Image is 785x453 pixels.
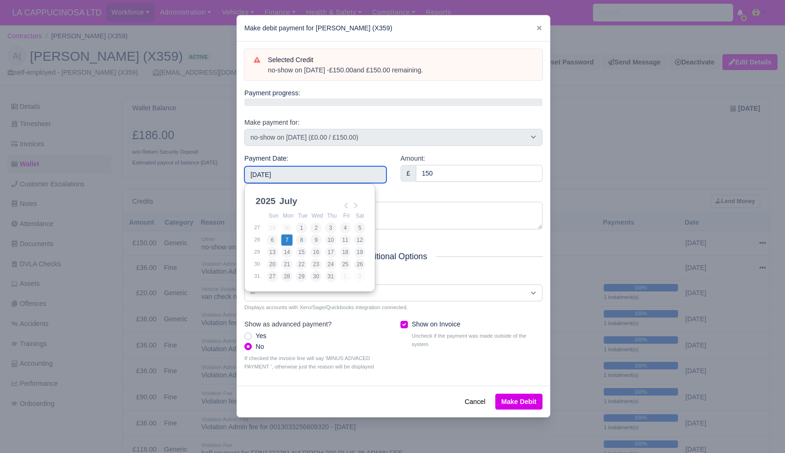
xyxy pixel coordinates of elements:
[325,259,336,270] button: 24
[278,194,299,208] div: July
[267,234,278,246] button: 6
[343,212,350,219] abbr: Friday
[267,271,278,282] button: 27
[254,270,266,283] td: 31
[354,234,365,246] button: 12
[254,222,266,234] td: 27
[310,234,321,246] button: 9
[310,247,321,258] button: 16
[244,252,542,262] h5: Additional Options
[244,354,386,371] small: If checked the invoice line will say 'MINUS ADVACED PAYMENT ', otherwise just the reason will be ...
[327,212,337,219] abbr: Thursday
[412,332,542,348] small: Uncheck if the payment was made outside of the system
[254,258,266,270] td: 30
[340,247,351,258] button: 18
[254,234,266,246] td: 28
[738,408,785,453] iframe: Chat Widget
[296,259,307,270] button: 22
[267,259,278,270] button: 20
[267,247,278,258] button: 13
[268,66,533,75] div: no-show on [DATE] - and £150.00 remaining.
[244,319,332,330] label: Show as advanced payment?
[283,212,293,219] abbr: Monday
[256,331,266,341] label: Yes
[296,222,307,234] button: 1
[341,200,352,211] button: Previous Month
[325,247,336,258] button: 17
[340,234,351,246] button: 11
[244,153,288,164] label: Payment Date:
[244,166,386,183] input: Use the arrow keys to pick a date
[400,165,416,182] div: £
[354,247,365,258] button: 19
[244,88,542,106] div: Payment progress:
[244,303,542,311] small: Displays accounts with Xero/Sage/Quickbooks integration connected.
[281,234,293,246] button: 7
[312,212,323,219] abbr: Wednesday
[310,259,321,270] button: 23
[325,222,336,234] button: 3
[495,394,542,410] button: Make Debit
[310,222,321,234] button: 2
[237,15,550,42] div: Make debit payment for [PERSON_NAME] (X359)
[354,222,365,234] button: 5
[296,271,307,282] button: 29
[329,66,353,74] strong: £150.00
[254,246,266,258] td: 29
[281,271,293,282] button: 28
[244,117,300,128] label: Make payment for:
[459,394,492,410] button: Cancel
[281,247,293,258] button: 14
[269,212,278,219] abbr: Sunday
[400,153,425,164] label: Amount:
[298,212,307,219] abbr: Tuesday
[281,259,293,270] button: 21
[254,194,278,208] div: 2025
[354,259,365,270] button: 26
[268,56,533,64] h6: Selected Credit
[412,319,460,330] label: Show on Invoice
[296,247,307,258] button: 15
[340,222,351,234] button: 4
[356,212,364,219] abbr: Saturday
[256,341,264,352] label: No
[325,271,336,282] button: 31
[340,259,351,270] button: 25
[416,165,542,182] input: 0.00
[325,234,336,246] button: 10
[350,200,361,211] button: Next Month
[310,271,321,282] button: 30
[296,234,307,246] button: 8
